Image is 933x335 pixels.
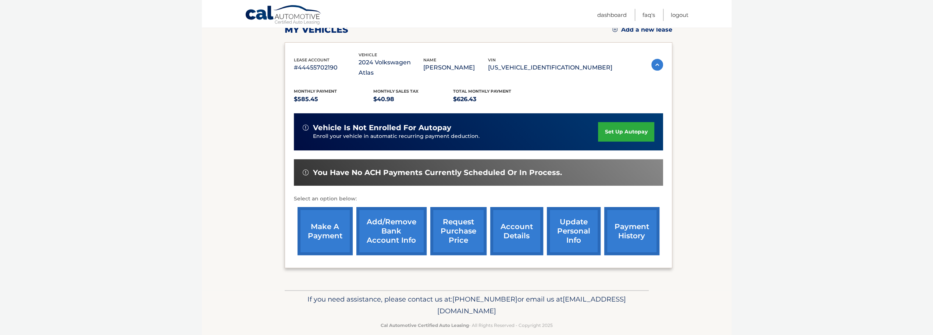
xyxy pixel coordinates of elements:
[452,295,517,303] span: [PHONE_NUMBER]
[612,26,672,33] a: Add a new lease
[453,94,533,104] p: $626.43
[671,9,688,21] a: Logout
[437,295,626,315] span: [EMAIL_ADDRESS][DOMAIN_NAME]
[423,57,436,63] span: name
[490,207,543,255] a: account details
[303,125,309,131] img: alert-white.svg
[294,57,330,63] span: lease account
[612,27,617,32] img: add.svg
[313,132,598,140] p: Enroll your vehicle in automatic recurring payment deduction.
[313,123,451,132] span: vehicle is not enrolled for autopay
[604,207,659,255] a: payment history
[294,94,374,104] p: $585.45
[245,5,322,26] a: Cal Automotive
[430,207,487,255] a: request purchase price
[289,293,644,317] p: If you need assistance, please contact us at: or email us at
[359,52,377,57] span: vehicle
[453,89,511,94] span: Total Monthly Payment
[373,89,419,94] span: Monthly sales Tax
[285,24,348,35] h2: my vehicles
[294,89,337,94] span: Monthly Payment
[597,9,627,21] a: Dashboard
[373,94,453,104] p: $40.98
[642,9,655,21] a: FAQ's
[298,207,353,255] a: make a payment
[294,63,359,73] p: #44455702190
[313,168,562,177] span: You have no ACH payments currently scheduled or in process.
[547,207,601,255] a: update personal info
[381,322,469,328] strong: Cal Automotive Certified Auto Leasing
[488,63,612,73] p: [US_VEHICLE_IDENTIFICATION_NUMBER]
[294,195,663,203] p: Select an option below:
[359,57,423,78] p: 2024 Volkswagen Atlas
[423,63,488,73] p: [PERSON_NAME]
[651,59,663,71] img: accordion-active.svg
[356,207,427,255] a: Add/Remove bank account info
[289,321,644,329] p: - All Rights Reserved - Copyright 2025
[488,57,496,63] span: vin
[303,170,309,175] img: alert-white.svg
[598,122,654,142] a: set up autopay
